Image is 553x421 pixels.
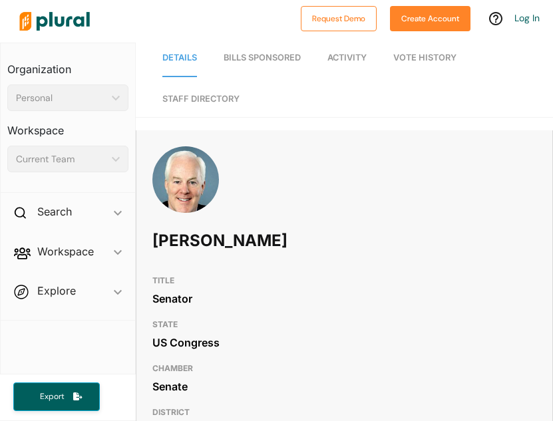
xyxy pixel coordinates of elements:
h2: Search [37,204,72,219]
a: Details [162,39,197,77]
span: Details [162,53,197,63]
span: Export [31,391,73,402]
div: Senate [152,376,536,396]
a: Bills Sponsored [224,39,301,77]
img: Headshot of John Cornyn [152,146,219,227]
a: Vote History [393,39,457,77]
button: Create Account [390,6,470,31]
div: Personal [16,91,106,105]
div: Current Team [16,152,106,166]
h3: CHAMBER [152,360,536,376]
h3: Organization [7,50,128,79]
h3: DISTRICT [152,404,536,420]
h3: TITLE [152,273,536,289]
button: Request Demo [301,6,377,31]
a: Activity [327,39,367,77]
span: Bills Sponsored [224,53,301,63]
a: Request Demo [301,11,377,25]
h3: STATE [152,317,536,333]
a: Create Account [390,11,470,25]
div: Senator [152,289,536,309]
button: Export [13,382,100,411]
h1: [PERSON_NAME] [152,221,383,261]
span: Vote History [393,53,457,63]
a: Staff Directory [162,80,240,117]
a: Log In [514,12,540,24]
h3: Workspace [7,111,128,140]
div: US Congress [152,333,536,352]
span: Activity [327,53,367,63]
